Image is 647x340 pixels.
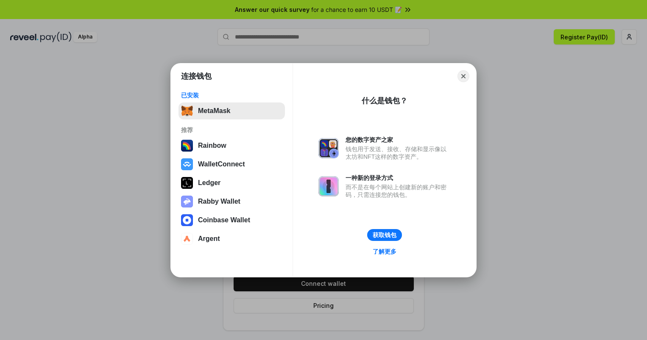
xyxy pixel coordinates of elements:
h1: 连接钱包 [181,71,212,81]
button: Rainbow [178,137,285,154]
a: 了解更多 [368,246,402,257]
button: Ledger [178,174,285,191]
div: 推荐 [181,126,282,134]
button: Coinbase Wallet [178,212,285,229]
div: Rainbow [198,142,226,149]
div: 您的数字资产之家 [346,136,451,144]
img: svg+xml,%3Csvg%20width%3D%2228%22%20height%3D%2228%22%20viewBox%3D%220%200%2028%2028%22%20fill%3D... [181,214,193,226]
img: svg+xml,%3Csvg%20xmlns%3D%22http%3A%2F%2Fwww.w3.org%2F2000%2Fsvg%22%20width%3D%2228%22%20height%3... [181,177,193,189]
div: 了解更多 [373,248,396,255]
img: svg+xml,%3Csvg%20width%3D%2228%22%20height%3D%2228%22%20viewBox%3D%220%200%2028%2028%22%20fill%3D... [181,158,193,170]
div: 而不是在每个网站上创建新的账户和密码，只需连接您的钱包。 [346,183,451,199]
img: svg+xml,%3Csvg%20width%3D%2228%22%20height%3D%2228%22%20viewBox%3D%220%200%2028%2028%22%20fill%3D... [181,233,193,245]
div: Argent [198,235,220,243]
button: 获取钱包 [367,229,402,241]
img: svg+xml,%3Csvg%20fill%3D%22none%22%20height%3D%2233%22%20viewBox%3D%220%200%2035%2033%22%20width%... [181,105,193,117]
div: 什么是钱包？ [362,96,407,106]
div: 一种新的登录方式 [346,174,451,182]
div: 已安装 [181,91,282,99]
button: WalletConnect [178,156,285,173]
button: Rabby Wallet [178,193,285,210]
img: svg+xml,%3Csvg%20xmlns%3D%22http%3A%2F%2Fwww.w3.org%2F2000%2Fsvg%22%20fill%3D%22none%22%20viewBox... [318,176,339,196]
img: svg+xml,%3Csvg%20xmlns%3D%22http%3A%2F%2Fwww.w3.org%2F2000%2Fsvg%22%20fill%3D%22none%22%20viewBox... [181,196,193,207]
img: svg+xml,%3Csvg%20width%3D%22120%22%20height%3D%22120%22%20viewBox%3D%220%200%20120%20120%22%20fil... [181,140,193,152]
img: svg+xml,%3Csvg%20xmlns%3D%22http%3A%2F%2Fwww.w3.org%2F2000%2Fsvg%22%20fill%3D%22none%22%20viewBox... [318,138,339,158]
div: Ledger [198,179,220,187]
button: Argent [178,230,285,247]
div: Rabby Wallet [198,198,240,205]
div: 获取钱包 [373,231,396,239]
div: WalletConnect [198,160,245,168]
button: MetaMask [178,102,285,119]
div: 钱包用于发送、接收、存储和显示像以太坊和NFT这样的数字资产。 [346,145,451,160]
div: Coinbase Wallet [198,216,250,224]
div: MetaMask [198,107,230,115]
button: Close [457,70,469,82]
